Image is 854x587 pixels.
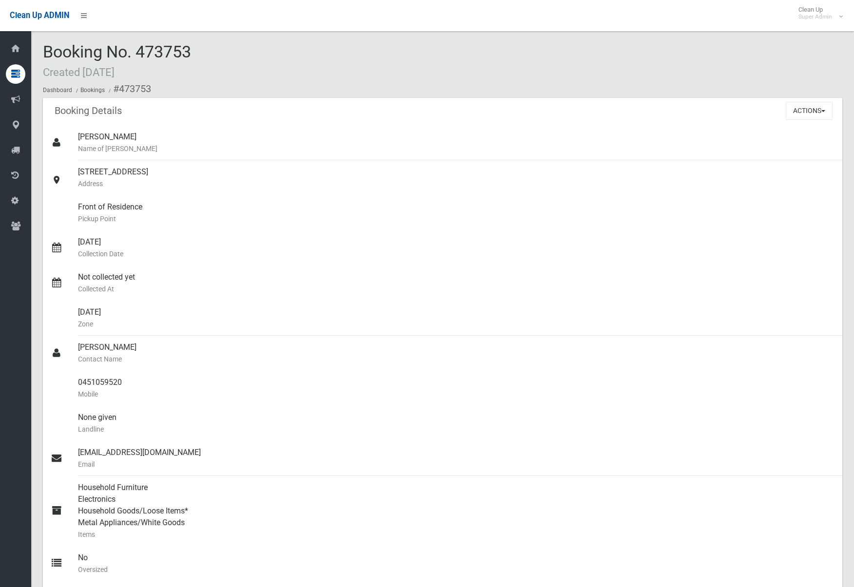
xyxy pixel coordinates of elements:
[78,143,835,154] small: Name of [PERSON_NAME]
[78,125,835,160] div: [PERSON_NAME]
[78,230,835,265] div: [DATE]
[78,441,835,476] div: [EMAIL_ADDRESS][DOMAIN_NAME]
[43,441,842,476] a: [EMAIL_ADDRESS][DOMAIN_NAME]Email
[78,371,835,406] div: 0451059520
[43,87,72,94] a: Dashboard
[78,195,835,230] div: Front of Residence
[78,529,835,540] small: Items
[43,101,134,120] header: Booking Details
[78,564,835,575] small: Oversized
[78,301,835,336] div: [DATE]
[78,546,835,581] div: No
[43,42,191,80] span: Booking No. 473753
[78,458,835,470] small: Email
[78,283,835,295] small: Collected At
[78,265,835,301] div: Not collected yet
[78,248,835,260] small: Collection Date
[78,178,835,189] small: Address
[786,102,833,120] button: Actions
[106,80,151,98] li: #473753
[10,11,69,20] span: Clean Up ADMIN
[78,388,835,400] small: Mobile
[43,66,115,78] small: Created [DATE]
[78,476,835,546] div: Household Furniture Electronics Household Goods/Loose Items* Metal Appliances/White Goods
[78,336,835,371] div: [PERSON_NAME]
[78,423,835,435] small: Landline
[798,13,832,20] small: Super Admin
[80,87,105,94] a: Bookings
[78,213,835,225] small: Pickup Point
[794,6,842,20] span: Clean Up
[78,406,835,441] div: None given
[78,160,835,195] div: [STREET_ADDRESS]
[78,353,835,365] small: Contact Name
[78,318,835,330] small: Zone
